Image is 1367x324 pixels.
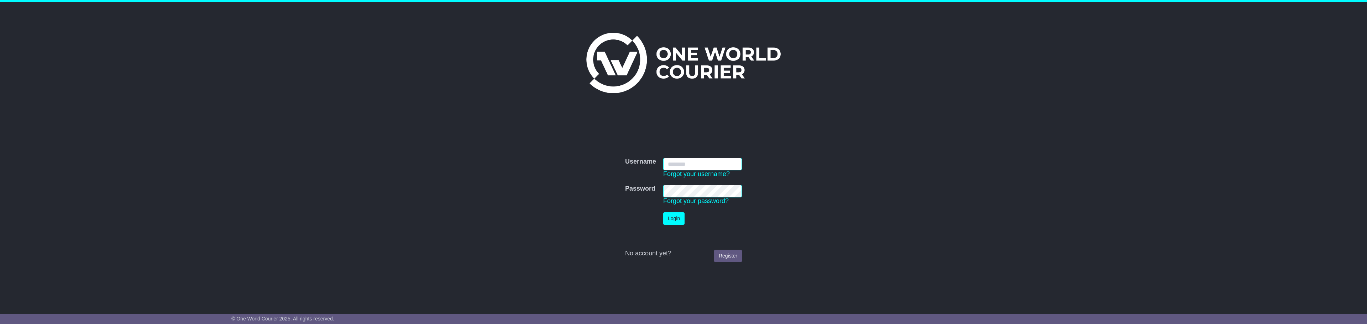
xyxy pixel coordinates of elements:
[714,250,742,262] a: Register
[663,197,729,205] a: Forgot your password?
[231,316,334,322] span: © One World Courier 2025. All rights reserved.
[586,33,781,93] img: One World
[663,212,685,225] button: Login
[663,170,730,177] a: Forgot your username?
[625,250,742,257] div: No account yet?
[625,158,656,166] label: Username
[625,185,655,193] label: Password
